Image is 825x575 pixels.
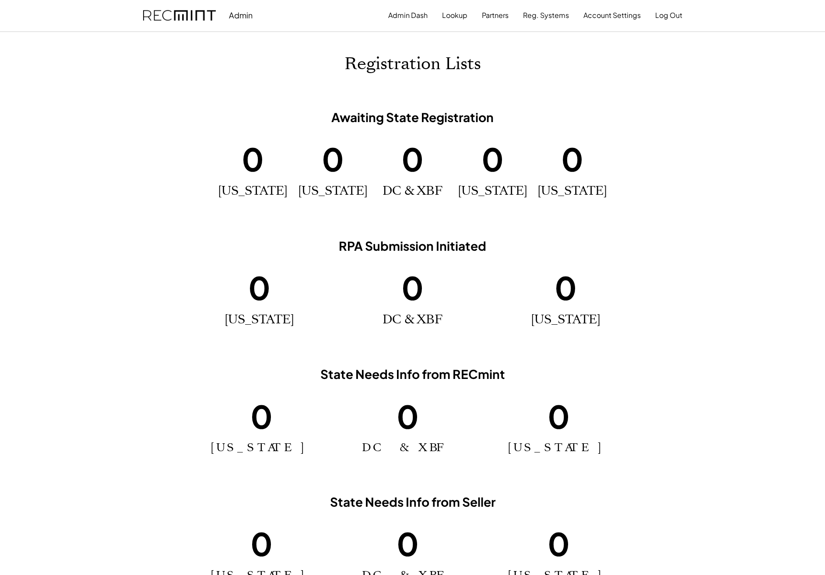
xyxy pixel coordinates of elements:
h2: [US_STATE] [537,184,607,199]
h1: 0 [248,267,270,308]
h2: [US_STATE] [531,312,600,327]
h1: 0 [250,523,273,564]
h2: [US_STATE] [298,184,368,199]
h2: DC & XBF [383,184,442,199]
div: Admin [229,10,253,20]
img: recmint-logotype%403x.png [143,10,216,21]
button: Account Settings [583,7,641,24]
h1: 0 [561,138,583,179]
h1: 0 [401,267,424,308]
h2: [US_STATE] [225,312,294,327]
h1: 0 [481,138,504,179]
button: Partners [482,7,509,24]
h3: State Needs Info from Seller [216,494,610,510]
button: Log Out [655,7,682,24]
h2: [US_STATE] [508,441,610,454]
h2: DC & XBF [362,441,453,454]
h1: 0 [242,138,264,179]
h1: 0 [548,523,570,564]
button: Reg. Systems [523,7,569,24]
h3: Awaiting State Registration [216,109,610,125]
h2: [US_STATE] [218,184,288,199]
h3: RPA Submission Initiated [216,238,610,254]
h1: 0 [250,396,273,437]
h1: 0 [555,267,577,308]
h1: Registration Lists [344,54,481,74]
button: Admin Dash [388,7,428,24]
h2: [US_STATE] [458,184,527,199]
h3: State Needs Info from RECmint [216,366,610,382]
h2: DC & XBF [383,312,442,327]
h2: [US_STATE] [211,441,312,454]
h1: 0 [322,138,344,179]
h1: 0 [397,523,419,564]
button: Lookup [442,7,467,24]
h1: 0 [401,138,424,179]
h1: 0 [548,396,570,437]
h1: 0 [397,396,419,437]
